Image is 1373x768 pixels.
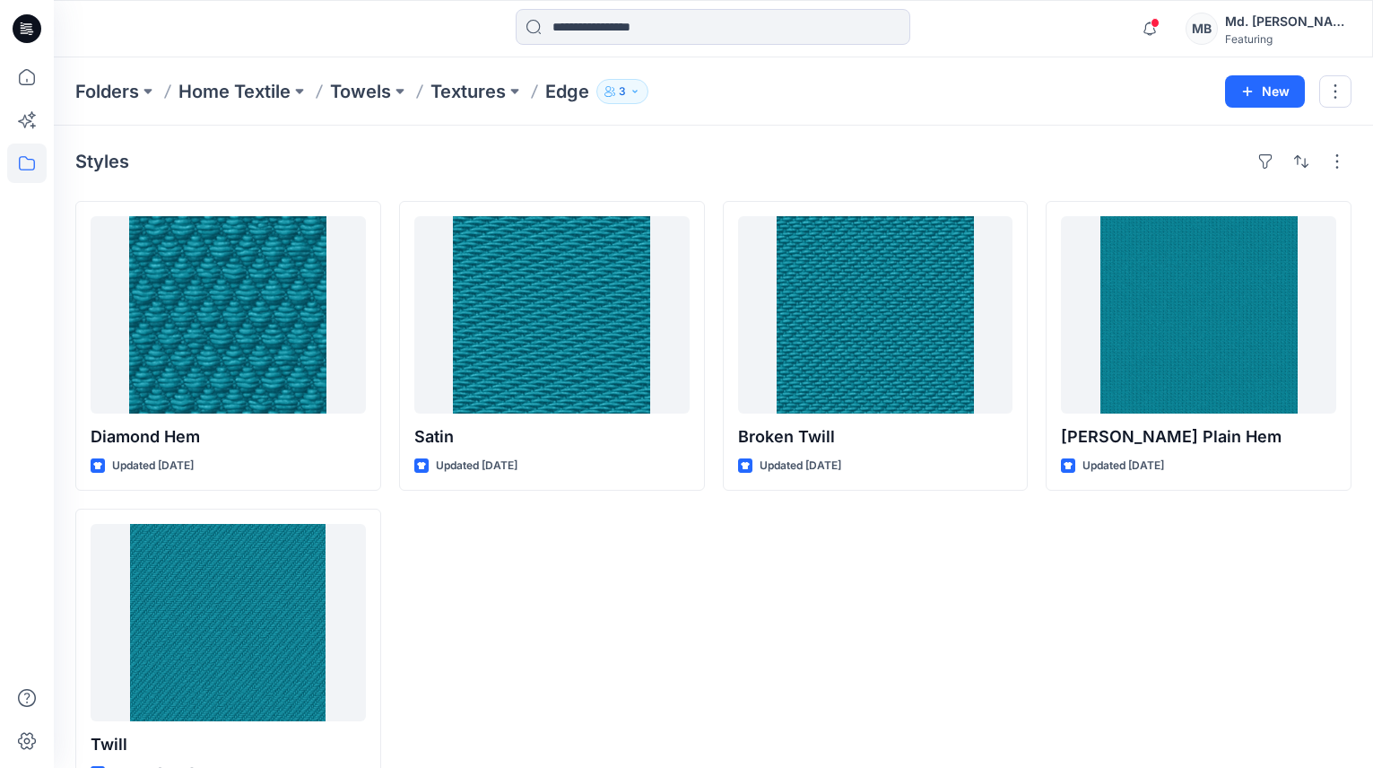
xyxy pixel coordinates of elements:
p: Updated [DATE] [436,457,517,476]
button: New [1225,75,1305,108]
a: Diamond Hem [91,216,366,414]
p: Updated [DATE] [760,457,841,476]
p: Edge [545,79,589,104]
h4: Styles [75,151,129,172]
p: Satin [414,424,690,449]
p: Twill [91,732,366,757]
p: Updated [DATE] [1082,457,1164,476]
a: Satin [414,216,690,414]
div: MB [1186,13,1218,45]
p: 3 [619,82,626,101]
div: Featuring [1225,32,1351,46]
a: Broken Twill [738,216,1013,414]
a: Towels [330,79,391,104]
p: Updated [DATE] [112,457,194,476]
button: 3 [596,79,648,104]
a: Twill [91,524,366,721]
p: [PERSON_NAME] Plain Hem [1061,424,1336,449]
a: Folders [75,79,139,104]
p: Diamond Hem [91,424,366,449]
div: Md. [PERSON_NAME] [1225,11,1351,32]
a: Home Textile [178,79,291,104]
a: Terry Plain Hem [1061,216,1336,414]
p: Broken Twill [738,424,1013,449]
a: Textures [430,79,506,104]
